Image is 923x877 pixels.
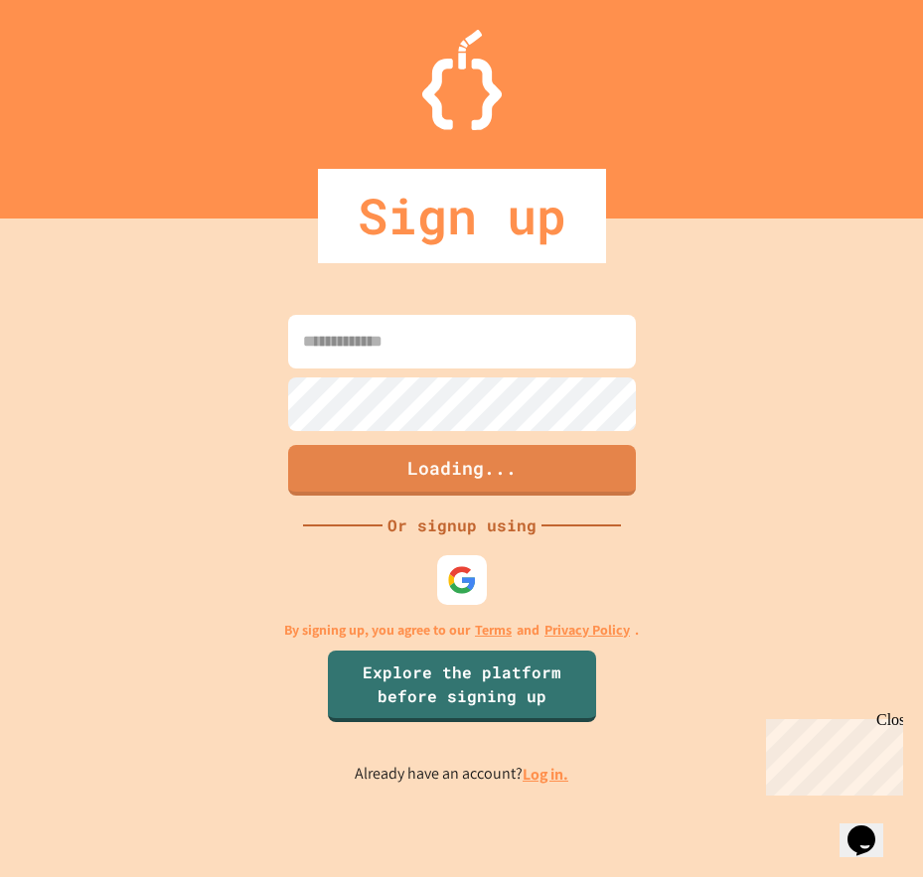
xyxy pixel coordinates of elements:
div: Or signup using [383,513,541,537]
img: google-icon.svg [447,565,477,595]
p: By signing up, you agree to our and . [284,620,639,641]
p: Already have an account? [355,762,568,787]
iframe: chat widget [840,798,903,857]
a: Privacy Policy [544,620,630,641]
a: Explore the platform before signing up [328,651,596,722]
div: Sign up [318,169,606,263]
img: Logo.svg [422,30,502,130]
a: Terms [475,620,512,641]
div: Chat with us now!Close [8,8,137,126]
iframe: chat widget [758,711,903,796]
button: Loading... [288,445,636,496]
a: Log in. [523,764,568,785]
